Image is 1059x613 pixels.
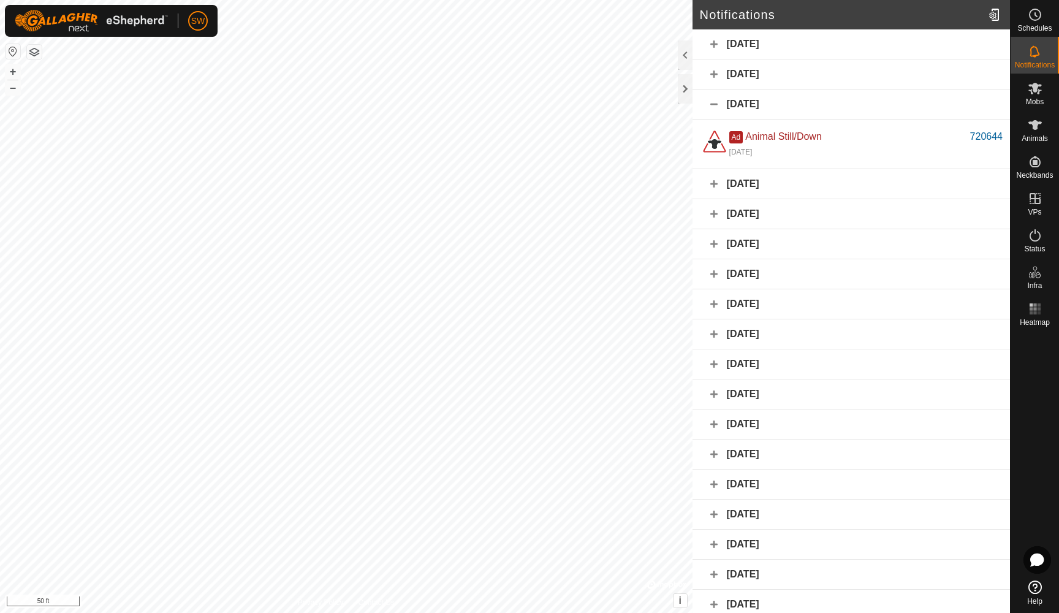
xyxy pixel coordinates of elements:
[693,289,1010,319] div: [DATE]
[693,560,1010,590] div: [DATE]
[693,530,1010,560] div: [DATE]
[191,15,205,28] span: SW
[27,45,42,59] button: Map Layers
[693,440,1010,470] div: [DATE]
[693,500,1010,530] div: [DATE]
[6,64,20,79] button: +
[693,319,1010,349] div: [DATE]
[693,259,1010,289] div: [DATE]
[693,409,1010,440] div: [DATE]
[6,44,20,59] button: Reset Map
[358,597,394,608] a: Contact Us
[693,29,1010,59] div: [DATE]
[1011,576,1059,610] a: Help
[1016,172,1053,179] span: Neckbands
[693,199,1010,229] div: [DATE]
[970,129,1003,144] div: 720644
[678,595,681,606] span: i
[1027,598,1042,605] span: Help
[6,80,20,95] button: –
[298,597,344,608] a: Privacy Policy
[1020,319,1050,326] span: Heatmap
[693,349,1010,379] div: [DATE]
[1028,208,1041,216] span: VPs
[693,379,1010,409] div: [DATE]
[674,594,687,607] button: i
[1027,282,1042,289] span: Infra
[1015,61,1055,69] span: Notifications
[693,229,1010,259] div: [DATE]
[1026,98,1044,105] span: Mobs
[15,10,168,32] img: Gallagher Logo
[693,59,1010,89] div: [DATE]
[693,169,1010,199] div: [DATE]
[745,131,821,142] span: Animal Still/Down
[700,7,984,22] h2: Notifications
[693,470,1010,500] div: [DATE]
[729,147,753,158] div: [DATE]
[1017,25,1052,32] span: Schedules
[1022,135,1048,142] span: Animals
[729,131,743,143] span: Ad
[1024,245,1045,253] span: Status
[693,89,1010,120] div: [DATE]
